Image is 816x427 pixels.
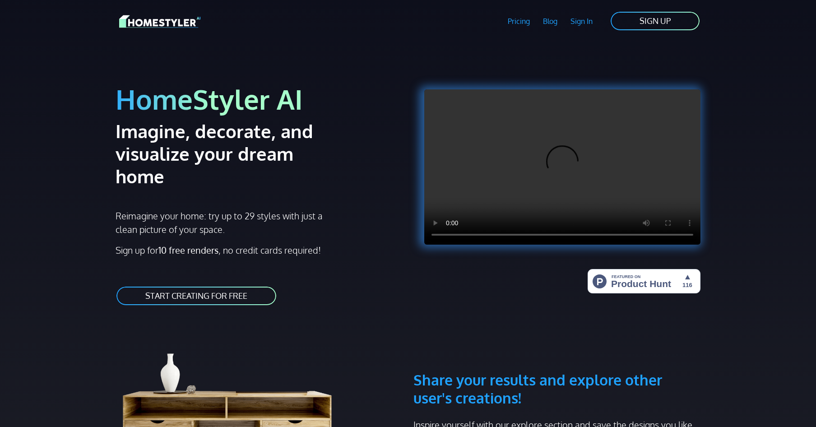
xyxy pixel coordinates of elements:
strong: 10 free renders [158,244,218,256]
p: Reimagine your home: try up to 29 styles with just a clean picture of your space. [116,209,331,236]
a: Pricing [501,11,537,32]
a: START CREATING FOR FREE [116,286,277,306]
p: Sign up for , no credit cards required! [116,243,403,257]
img: HomeStyler AI - Interior Design Made Easy: One Click to Your Dream Home | Product Hunt [588,269,700,293]
img: HomeStyler AI logo [119,14,200,29]
a: Sign In [564,11,599,32]
h3: Share your results and explore other user's creations! [413,328,700,407]
a: SIGN UP [610,11,700,31]
h1: HomeStyler AI [116,82,403,116]
h2: Imagine, decorate, and visualize your dream home [116,120,345,187]
a: Blog [536,11,564,32]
